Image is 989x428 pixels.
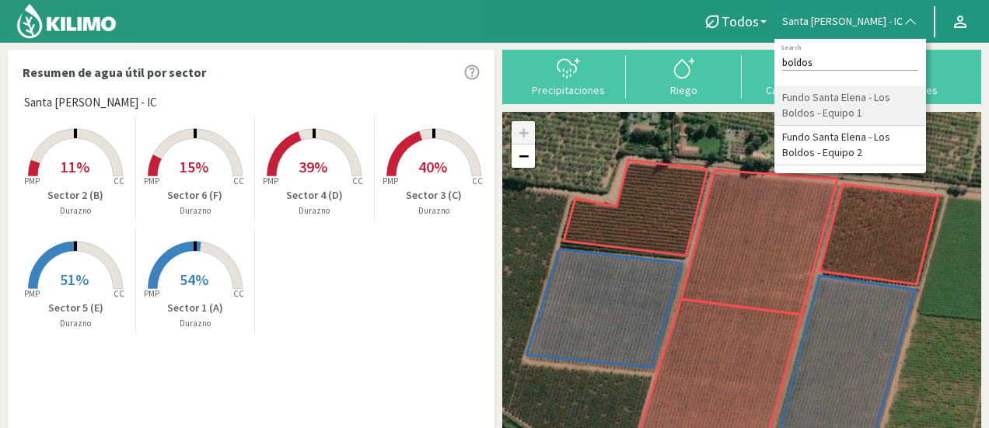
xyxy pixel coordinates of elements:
[144,288,159,299] tspan: PMP
[742,55,858,96] button: Carga mensual
[60,270,89,289] span: 51%
[510,55,626,96] button: Precipitaciones
[774,5,926,39] button: Santa [PERSON_NAME] - IC
[375,187,494,204] p: Sector 3 (C)
[16,204,135,217] p: Durazno
[353,176,364,186] tspan: CC
[61,157,89,176] span: 11%
[515,85,621,96] div: Precipitaciones
[16,300,135,316] p: Sector 5 (E)
[180,270,208,289] span: 54%
[375,204,494,217] p: Durazno
[180,157,208,176] span: 15%
[722,13,759,30] span: Todos
[136,187,255,204] p: Sector 6 (F)
[24,94,157,112] span: Santa [PERSON_NAME] - IC
[16,2,117,40] img: Kilimo
[24,176,40,186] tspan: PMP
[144,176,159,186] tspan: PMP
[746,85,853,96] div: Carga mensual
[512,144,535,168] a: Zoom out
[512,121,535,144] a: Zoom in
[631,85,737,96] div: Riego
[782,14,903,30] span: Santa [PERSON_NAME] - IC
[383,176,398,186] tspan: PMP
[626,55,742,96] button: Riego
[299,157,327,176] span: 39%
[774,86,926,126] li: Fundo Santa Elena - Los Boldos - Equipo 1
[774,126,926,165] li: Fundo Santa Elena - Los Boldos - Equipo 2
[114,176,125,186] tspan: CC
[233,176,244,186] tspan: CC
[24,288,40,299] tspan: PMP
[136,204,255,217] p: Durazno
[136,317,255,330] p: Durazno
[255,187,374,204] p: Sector 4 (D)
[23,63,206,82] p: Resumen de agua útil por sector
[263,176,278,186] tspan: PMP
[255,204,374,217] p: Durazno
[418,157,447,176] span: 40%
[233,288,244,299] tspan: CC
[473,176,484,186] tspan: CC
[114,288,125,299] tspan: CC
[16,317,135,330] p: Durazno
[136,300,255,316] p: Sector 1 (A)
[16,187,135,204] p: Sector 2 (B)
